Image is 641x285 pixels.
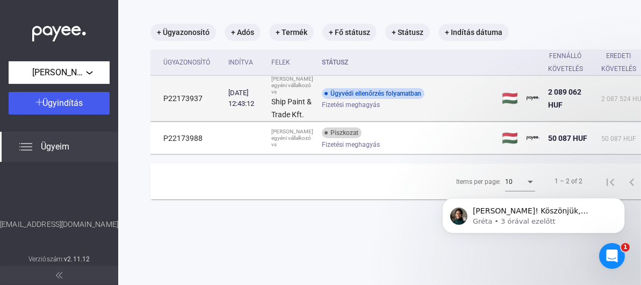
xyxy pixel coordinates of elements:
div: Piszkozat [322,127,362,138]
div: Fennálló követelés [548,49,593,75]
div: [PERSON_NAME] egyéni vállalkozó vs [271,76,313,95]
mat-chip: + Ügyazonosító [150,24,216,41]
mat-chip: + Státusz [385,24,430,41]
div: Ügyazonosító [163,56,210,69]
iframe: Intercom live chat [599,243,625,269]
mat-chip: + Fő státusz [322,24,377,41]
mat-chip: + Adós [225,24,261,41]
iframe: Intercom notifications üzenet [426,175,641,256]
td: P22173937 [150,76,224,122]
img: payee-logo [527,132,539,145]
span: 1 [621,243,630,252]
td: 🇭🇺 [498,76,522,122]
mat-chip: + Termék [269,24,314,41]
div: Felek [271,56,290,69]
span: [PERSON_NAME] egyéni vállalkozó [32,66,86,79]
div: Ügyvédi ellenőrzés folyamatban [322,88,424,99]
div: Eredeti követelés [601,49,636,75]
img: list.svg [19,140,32,153]
th: Státusz [318,49,498,76]
span: Ügyeim [41,140,69,153]
span: 50 087 HUF [548,134,587,142]
span: 2 089 062 HUF [548,88,581,109]
span: 50 087 HUF [601,135,636,142]
span: Fizetési meghagyás [322,98,380,111]
div: Ügyazonosító [163,56,220,69]
td: P22173988 [150,122,224,154]
div: [DATE] 12:43:12 [228,88,263,109]
button: [PERSON_NAME] egyéni vállalkozó [9,61,110,84]
button: Ügyindítás [9,92,110,115]
div: Indítva [228,56,263,69]
div: [PERSON_NAME] egyéni vállalkozó vs [271,129,313,148]
td: 🇭🇺 [498,122,522,154]
span: Fizetési meghagyás [322,138,380,151]
img: payee-logo [527,92,539,105]
img: arrow-double-left-grey.svg [56,272,62,279]
div: Felek [271,56,313,69]
div: Fennálló követelés [548,49,583,75]
div: Indítva [228,56,253,69]
button: First page [600,170,621,192]
img: plus-white.svg [35,98,43,106]
strong: Ship Paint & Trade Kft. [271,97,312,119]
img: white-payee-white-dot.svg [32,20,86,42]
mat-chip: + Indítás dátuma [438,24,509,41]
span: Ügyindítás [43,98,83,108]
strong: v2.11.12 [64,255,90,263]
